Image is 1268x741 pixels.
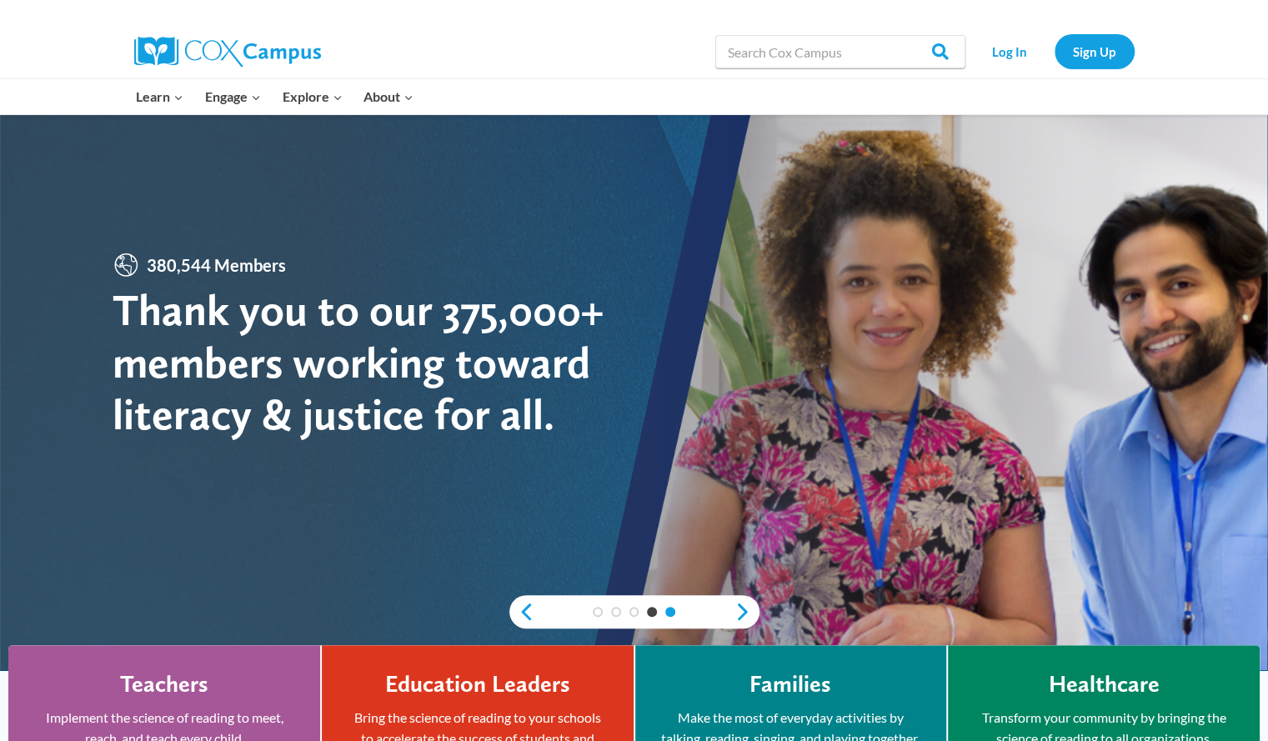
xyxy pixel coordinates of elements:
nav: Primary Navigation [126,79,424,114]
button: Child menu of Learn [126,79,195,114]
a: Sign Up [1055,34,1135,68]
nav: Secondary Navigation [974,34,1135,68]
h4: Families [749,670,831,698]
h4: Education Leaders [385,670,570,698]
button: Child menu of Engage [194,79,272,114]
button: Child menu of Explore [272,79,353,114]
h4: Teachers [120,670,208,698]
input: Search Cox Campus [715,35,965,68]
h4: Healthcare [1048,670,1159,698]
button: Child menu of About [353,79,424,114]
span: 380,544 Members [140,252,293,278]
a: Log In [974,34,1046,68]
img: Cox Campus [134,37,321,67]
div: Thank you to our 375,000+ members working toward literacy & justice for all. [113,284,634,440]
